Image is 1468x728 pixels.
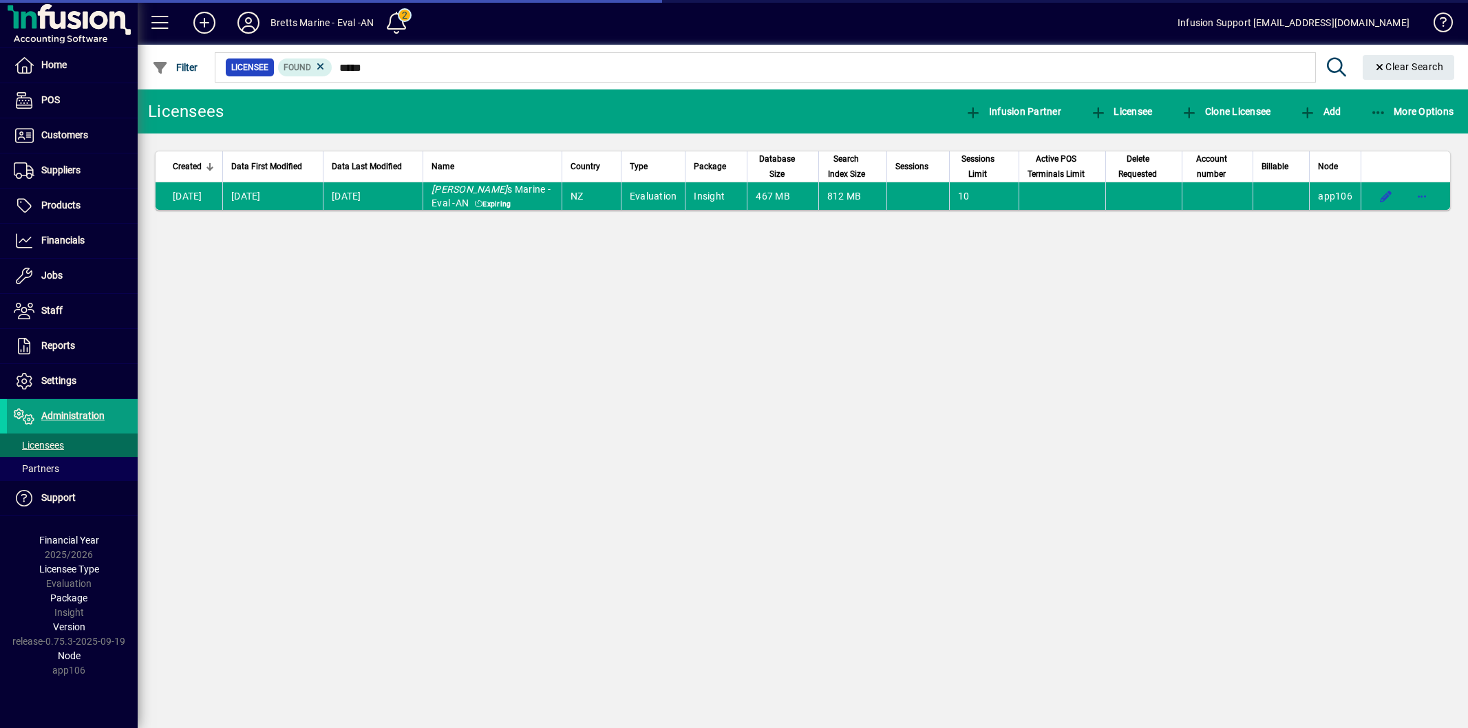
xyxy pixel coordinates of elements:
[156,182,222,210] td: [DATE]
[7,481,138,515] a: Support
[1374,61,1444,72] span: Clear Search
[41,164,81,175] span: Suppliers
[1299,106,1341,117] span: Add
[685,182,747,210] td: Insight
[895,159,941,174] div: Sessions
[1178,12,1410,34] div: Infusion Support [EMAIL_ADDRESS][DOMAIN_NAME]
[41,200,81,211] span: Products
[7,189,138,223] a: Products
[7,224,138,258] a: Financials
[432,184,551,208] span: s Marine - Eval -AN
[827,151,866,182] span: Search Index Size
[1318,159,1338,174] span: Node
[231,159,315,174] div: Data First Modified
[278,58,332,76] mat-chip: Found Status: Found
[1375,185,1397,207] button: Edit
[1181,106,1270,117] span: Clone Licensee
[694,159,726,174] span: Package
[14,440,64,451] span: Licensees
[1370,106,1454,117] span: More Options
[571,159,613,174] div: Country
[41,492,76,503] span: Support
[818,182,886,210] td: 812 MB
[41,129,88,140] span: Customers
[284,63,311,72] span: Found
[7,83,138,118] a: POS
[958,151,1010,182] div: Sessions Limit
[7,294,138,328] a: Staff
[1191,151,1232,182] span: Account number
[231,159,302,174] span: Data First Modified
[1367,99,1458,124] button: More Options
[958,151,998,182] span: Sessions Limit
[231,61,268,74] span: Licensee
[173,159,202,174] span: Created
[332,159,414,174] div: Data Last Modified
[965,106,1061,117] span: Infusion Partner
[173,159,214,174] div: Created
[756,151,809,182] div: Database Size
[39,535,99,546] span: Financial Year
[148,100,224,122] div: Licensees
[1411,185,1433,207] button: More options
[747,182,818,210] td: 467 MB
[1114,151,1173,182] div: Delete Requested
[961,99,1065,124] button: Infusion Partner
[432,159,454,174] span: Name
[1114,151,1161,182] span: Delete Requested
[949,182,1019,210] td: 10
[1363,55,1455,80] button: Clear
[1191,151,1244,182] div: Account number
[7,118,138,153] a: Customers
[332,159,402,174] span: Data Last Modified
[1178,99,1274,124] button: Clone Licensee
[1262,159,1288,174] span: Billable
[432,184,507,195] em: [PERSON_NAME]
[152,62,198,73] span: Filter
[621,182,685,210] td: Evaluation
[7,329,138,363] a: Reports
[1423,3,1451,47] a: Knowledge Base
[41,235,85,246] span: Financials
[1262,159,1301,174] div: Billable
[562,182,621,210] td: NZ
[472,199,514,210] span: Expiring
[226,10,270,35] button: Profile
[7,364,138,398] a: Settings
[50,592,87,603] span: Package
[630,159,677,174] div: Type
[827,151,878,182] div: Search Index Size
[571,159,600,174] span: Country
[1087,99,1156,124] button: Licensee
[58,650,81,661] span: Node
[1318,191,1352,202] span: app106.prod.infusionbusinesssoftware.com
[7,259,138,293] a: Jobs
[630,159,648,174] span: Type
[14,463,59,474] span: Partners
[7,433,138,457] a: Licensees
[1090,106,1153,117] span: Licensee
[41,410,105,421] span: Administration
[182,10,226,35] button: Add
[7,153,138,188] a: Suppliers
[39,564,99,575] span: Licensee Type
[1296,99,1344,124] button: Add
[1028,151,1085,182] span: Active POS Terminals Limit
[7,48,138,83] a: Home
[41,305,63,316] span: Staff
[694,159,738,174] div: Package
[41,59,67,70] span: Home
[323,182,423,210] td: [DATE]
[895,159,928,174] span: Sessions
[7,457,138,480] a: Partners
[41,375,76,386] span: Settings
[270,12,374,34] div: Bretts Marine - Eval -AN
[149,55,202,80] button: Filter
[41,340,75,351] span: Reports
[432,159,553,174] div: Name
[53,621,85,632] span: Version
[222,182,323,210] td: [DATE]
[1318,159,1352,174] div: Node
[41,94,60,105] span: POS
[756,151,797,182] span: Database Size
